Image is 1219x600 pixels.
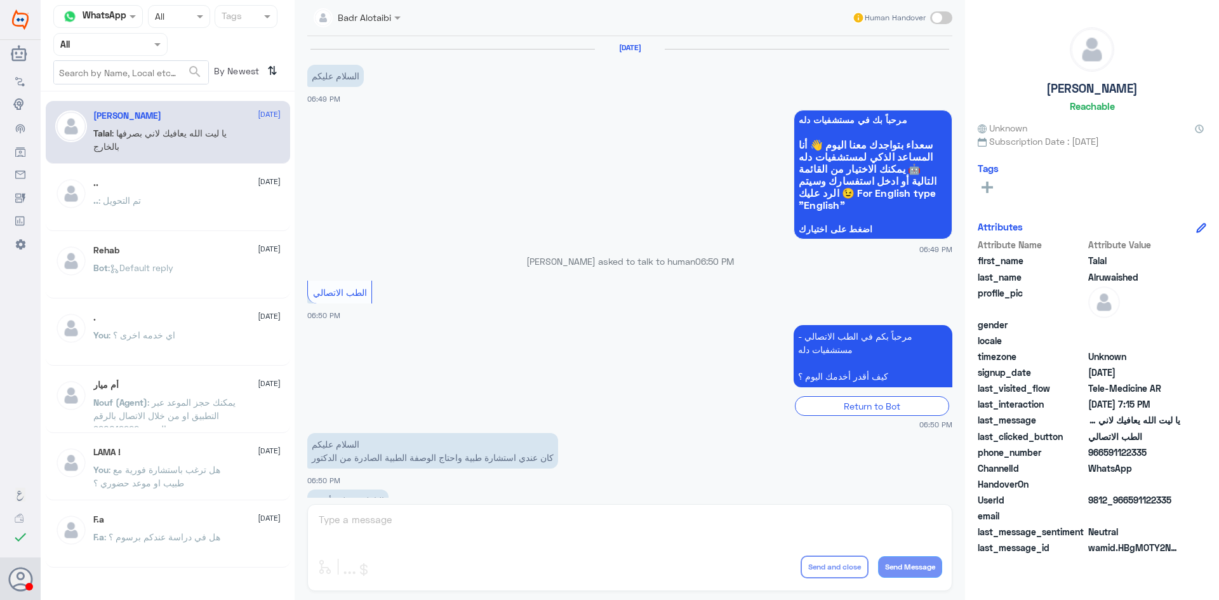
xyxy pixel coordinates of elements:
[1088,397,1180,411] span: 2025-08-05T16:15:46.662Z
[1088,270,1180,284] span: Alruwaished
[1088,334,1180,347] span: null
[93,447,121,458] h5: LAMA !
[978,135,1206,148] span: Subscription Date : [DATE]
[109,330,175,340] span: : اي خدمه اخرى ؟
[98,195,141,206] span: : تم التحويل
[978,382,1086,395] span: last_visited_flow
[978,286,1086,316] span: profile_pic
[307,95,340,103] span: 06:49 PM
[93,110,161,121] h5: Talal Alruwaished
[978,541,1086,554] span: last_message_id
[258,310,281,322] span: [DATE]
[978,462,1086,475] span: ChannelId
[865,12,926,23] span: Human Handover
[307,490,389,512] p: 5/8/2025, 6:51 PM
[1088,382,1180,395] span: Tele-Medicine AR
[978,397,1086,411] span: last_interaction
[978,413,1086,427] span: last_message
[93,464,109,475] span: You
[978,121,1027,135] span: Unknown
[209,60,262,86] span: By Newest
[258,176,281,187] span: [DATE]
[55,380,87,411] img: defaultAdmin.png
[801,556,869,578] button: Send and close
[1088,318,1180,331] span: null
[307,255,952,268] p: [PERSON_NAME] asked to talk to human
[93,397,236,434] span: : يمكنك حجز الموعد عبر التطبيق او من خلال الاتصال بالرقم الموحد 920012222
[978,163,999,174] h6: Tags
[313,287,367,298] span: الطب الاتصالي
[258,243,281,255] span: [DATE]
[795,396,949,416] div: Return to Bot
[1088,462,1180,475] span: 2
[93,195,98,206] span: ..
[1088,254,1180,267] span: Talal
[55,245,87,277] img: defaultAdmin.png
[55,178,87,210] img: defaultAdmin.png
[60,7,79,26] img: whatsapp.png
[978,509,1086,523] span: email
[799,224,947,234] span: اضغط على اختيارك
[1088,477,1180,491] span: null
[1088,238,1180,251] span: Attribute Value
[93,514,104,525] h5: F.a
[307,65,364,87] p: 5/8/2025, 6:49 PM
[93,312,96,323] h5: .
[93,262,108,273] span: Bot
[307,476,340,484] span: 06:50 PM
[93,464,220,488] span: : هل ترغب باستشارة فورية مع طبيب او موعد حضوري ؟
[794,325,952,387] p: 5/8/2025, 6:50 PM
[267,60,277,81] i: ⇅
[978,334,1086,347] span: locale
[978,525,1086,538] span: last_message_sentiment
[919,244,952,255] span: 06:49 PM
[799,115,947,125] span: مرحباً بك في مستشفيات دله
[13,530,28,545] i: check
[307,433,558,469] p: 5/8/2025, 6:50 PM
[93,178,98,189] h5: ..
[258,445,281,457] span: [DATE]
[93,531,104,542] span: F.a
[978,254,1086,267] span: first_name
[799,138,947,211] span: سعداء بتواجدك معنا اليوم 👋 أنا المساعد الذكي لمستشفيات دله 🤖 يمكنك الاختيار من القائمة التالية أو...
[258,378,281,389] span: [DATE]
[978,221,1023,232] h6: Attributes
[978,350,1086,363] span: timezone
[93,380,119,390] h5: أم ميار
[978,446,1086,459] span: phone_number
[220,9,242,25] div: Tags
[12,10,29,30] img: Widebot Logo
[93,128,112,138] span: Talal
[93,128,227,152] span: : يا ليت الله يعافيك لاني بصرفها بالخارج
[595,43,665,52] h6: [DATE]
[93,245,119,256] h5: Rehab
[8,567,32,591] button: Avatar
[93,397,147,408] span: Nouf (Agent)
[104,531,220,542] span: : هل في دراسة عندكم برسوم ؟
[258,512,281,524] span: [DATE]
[978,477,1086,491] span: HandoverOn
[55,110,87,142] img: defaultAdmin.png
[1088,525,1180,538] span: 0
[55,447,87,479] img: defaultAdmin.png
[1088,509,1180,523] span: null
[55,312,87,344] img: defaultAdmin.png
[1088,430,1180,443] span: الطب الاتصالي
[1046,81,1138,96] h5: [PERSON_NAME]
[55,514,87,546] img: defaultAdmin.png
[978,366,1086,379] span: signup_date
[1088,413,1180,427] span: يا ليت الله يعافيك لاني بصرفها بالخارج
[978,238,1086,251] span: Attribute Name
[878,556,942,578] button: Send Message
[1088,286,1120,318] img: defaultAdmin.png
[1088,446,1180,459] span: 966591122335
[1088,493,1180,507] span: 9812_966591122335
[1088,541,1180,554] span: wamid.HBgMOTY2NTkxMTIyMzM1FQIAEhgUM0FERjZGRUM5QzQzNDIyNUJEQUUA
[919,419,952,430] span: 06:50 PM
[258,109,281,120] span: [DATE]
[93,330,109,340] span: You
[187,64,203,79] span: search
[978,318,1086,331] span: gender
[307,311,340,319] span: 06:50 PM
[978,270,1086,284] span: last_name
